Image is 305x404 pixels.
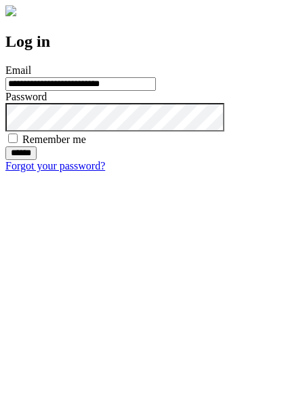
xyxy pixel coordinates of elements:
[5,5,16,16] img: logo-4e3dc11c47720685a147b03b5a06dd966a58ff35d612b21f08c02c0306f2b779.png
[5,91,47,102] label: Password
[22,134,86,145] label: Remember me
[5,160,105,171] a: Forgot your password?
[5,64,31,76] label: Email
[5,33,300,51] h2: Log in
